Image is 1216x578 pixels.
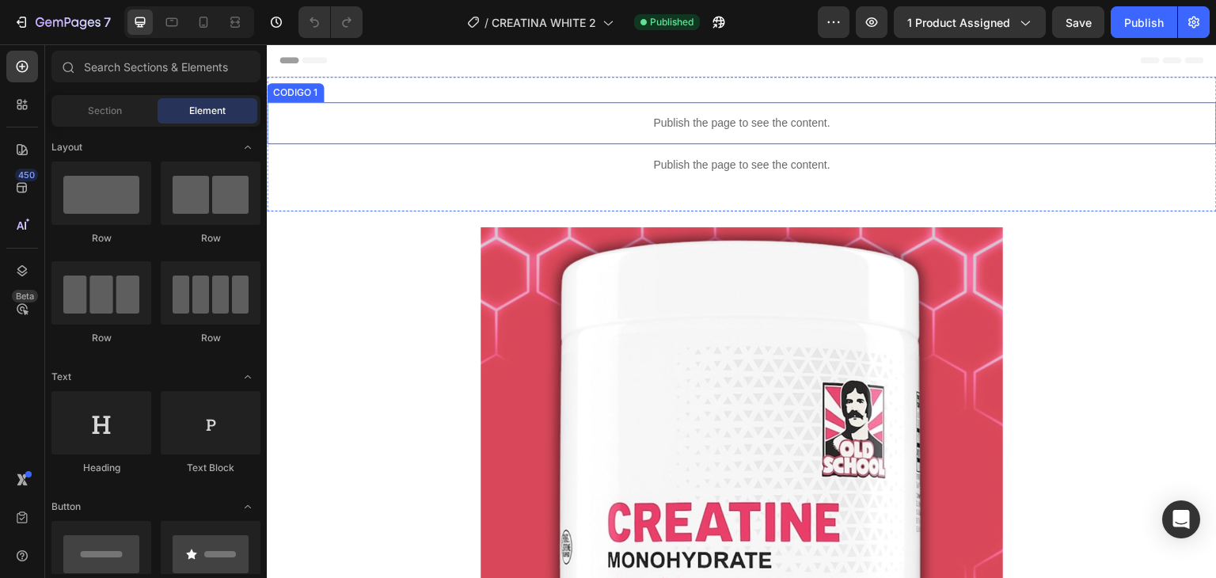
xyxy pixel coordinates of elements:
p: 7 [104,13,111,32]
button: 7 [6,6,118,38]
button: Publish [1111,6,1177,38]
div: Undo/Redo [298,6,363,38]
span: 1 product assigned [907,14,1010,31]
span: Published [650,15,693,29]
span: Layout [51,140,82,154]
span: Toggle open [235,135,260,160]
div: Open Intercom Messenger [1162,500,1200,538]
span: Section [88,104,122,118]
span: CREATINA WHITE 2 [492,14,596,31]
div: Beta [12,290,38,302]
span: Button [51,500,81,514]
div: Row [161,331,260,345]
div: Publish [1124,14,1164,31]
div: 450 [15,169,38,181]
span: Toggle open [235,364,260,390]
div: Row [161,231,260,245]
div: Heading [51,461,151,475]
iframe: Design area [267,44,1216,578]
span: Toggle open [235,494,260,519]
span: Save [1066,16,1092,29]
input: Search Sections & Elements [51,51,260,82]
button: 1 product assigned [894,6,1046,38]
div: Text Block [161,461,260,475]
div: Row [51,231,151,245]
button: Save [1052,6,1104,38]
div: Row [51,331,151,345]
span: Element [189,104,226,118]
span: / [484,14,488,31]
span: Text [51,370,71,384]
